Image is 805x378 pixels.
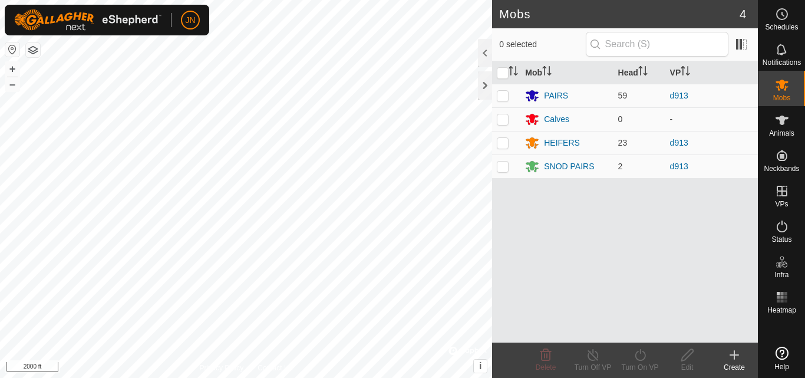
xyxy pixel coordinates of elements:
[5,42,19,57] button: Reset Map
[670,162,688,171] a: d913
[618,114,623,124] span: 0
[569,362,616,373] div: Turn Off VP
[26,43,40,57] button: Map Layers
[520,61,613,84] th: Mob
[665,107,758,131] td: -
[544,160,594,173] div: SNOD PAIRS
[185,14,195,27] span: JN
[773,94,790,101] span: Mobs
[544,90,568,102] div: PAIRS
[711,362,758,373] div: Create
[664,362,711,373] div: Edit
[536,363,556,372] span: Delete
[771,236,791,243] span: Status
[499,38,585,51] span: 0 selected
[670,138,688,147] a: d913
[764,165,799,172] span: Neckbands
[665,61,758,84] th: VP
[474,360,487,373] button: i
[509,68,518,77] p-sorticon: Activate to sort
[542,68,552,77] p-sorticon: Activate to sort
[767,307,796,314] span: Heatmap
[765,24,798,31] span: Schedules
[5,62,19,76] button: +
[758,342,805,375] a: Help
[479,361,481,371] span: i
[5,77,19,91] button: –
[544,113,569,126] div: Calves
[740,5,746,23] span: 4
[200,363,244,373] a: Privacy Policy
[670,91,688,100] a: d913
[499,7,740,21] h2: Mobs
[544,137,580,149] div: HEIFERS
[14,9,161,31] img: Gallagher Logo
[618,162,623,171] span: 2
[681,68,690,77] p-sorticon: Activate to sort
[618,138,628,147] span: 23
[774,271,788,278] span: Infra
[638,68,648,77] p-sorticon: Activate to sort
[769,130,794,137] span: Animals
[613,61,665,84] th: Head
[618,91,628,100] span: 59
[616,362,664,373] div: Turn On VP
[258,363,292,373] a: Contact Us
[763,59,801,66] span: Notifications
[775,200,788,208] span: VPs
[774,363,789,370] span: Help
[586,32,728,57] input: Search (S)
